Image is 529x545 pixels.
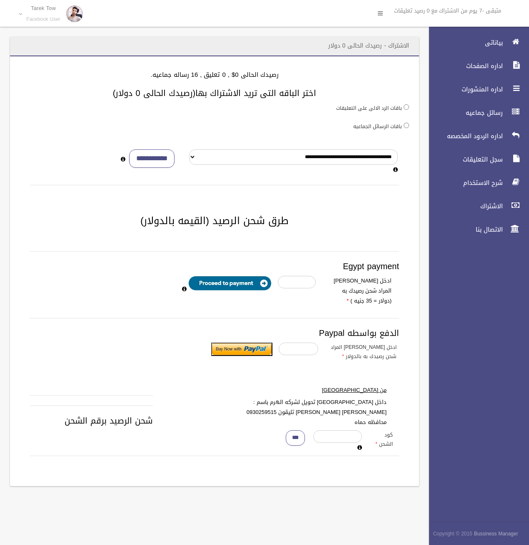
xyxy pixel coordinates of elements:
label: من [GEOGRAPHIC_DATA] [237,385,393,395]
label: باقات الرد الالى على التعليقات [336,103,402,113]
a: اداره الصفحات [422,57,529,75]
label: داخل [GEOGRAPHIC_DATA] تحويل لشركه الهرم باسم : [PERSON_NAME] [PERSON_NAME] تليقون 0930259515 محا... [237,397,393,427]
a: اداره المنشورات [422,80,529,98]
h3: اختر الباقه التى تريد الاشتراك بها(رصيدك الحالى 0 دولار) [20,88,409,98]
h2: طرق شحن الرصيد (القيمه بالدولار) [20,215,409,226]
header: الاشتراك - رصيدك الحالى 0 دولار [318,38,419,54]
a: رسائل جماعيه [422,103,529,122]
span: اداره المنشورات [422,85,505,93]
strong: Bussiness Manager [474,529,518,538]
label: باقات الرسائل الجماعيه [353,122,402,131]
label: ادخل [PERSON_NAME] المراد شحن رصيدك به (دولار = 35 جنيه ) [322,276,398,306]
span: الاتصال بنا [422,225,505,234]
h3: Egypt payment [30,262,399,271]
a: اداره الردود المخصصه [422,127,529,145]
span: بياناتى [422,38,505,47]
span: الاشتراك [422,202,505,210]
span: اداره الردود المخصصه [422,132,505,140]
a: شرح الاستخدام [422,174,529,192]
a: الاشتراك [422,197,529,215]
span: اداره الصفحات [422,62,505,70]
p: Tarek Tow [26,5,60,11]
label: ادخل [PERSON_NAME] المراد شحن رصيدك به بالدولار [324,343,403,361]
a: بياناتى [422,33,529,52]
span: سجل التعليقات [422,155,505,164]
h4: رصيدك الحالى 0$ , 0 تعليق , 16 رساله جماعيه. [20,71,409,78]
span: شرح الاستخدام [422,179,505,187]
h3: شحن الرصيد برقم الشحن [30,416,399,425]
span: Copyright © 2015 [433,529,472,538]
small: Facebook User [26,16,60,23]
span: رسائل جماعيه [422,108,505,117]
label: كود الشحن [368,430,399,449]
a: الاتصال بنا [422,220,529,239]
h3: الدفع بواسطه Paypal [30,328,399,338]
a: سجل التعليقات [422,150,529,169]
input: Submit [211,343,272,356]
